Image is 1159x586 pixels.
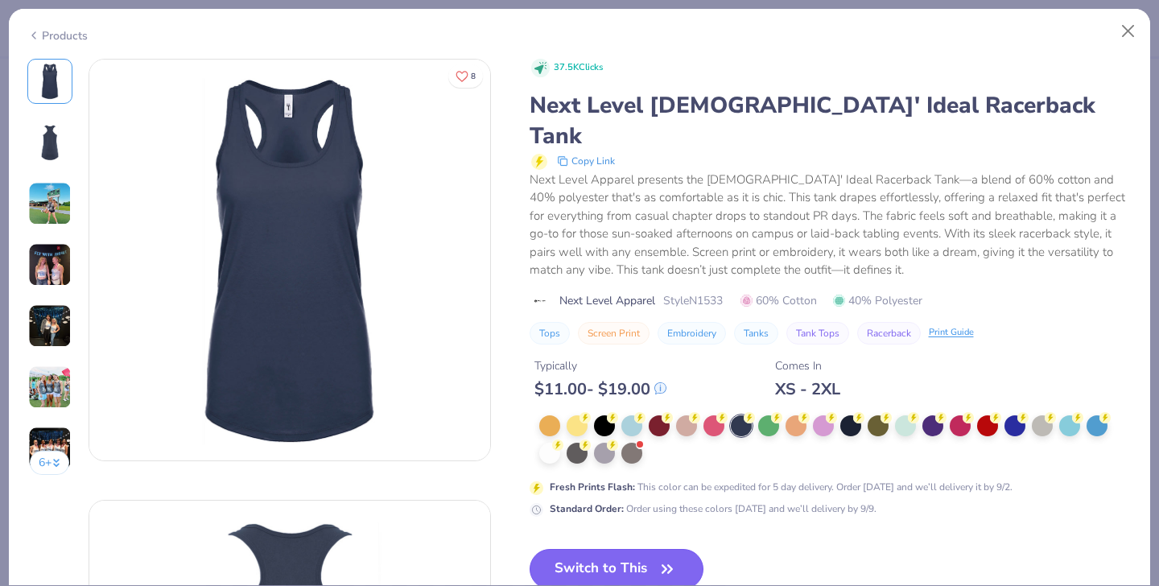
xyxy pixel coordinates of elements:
[786,322,849,345] button: Tank Tops
[663,292,723,309] span: Style N1533
[833,292,922,309] span: 40% Polyester
[740,292,817,309] span: 60% Cotton
[530,322,570,345] button: Tops
[775,357,840,374] div: Comes In
[1113,16,1144,47] button: Close
[534,379,666,399] div: $ 11.00 - $ 19.00
[550,501,876,516] div: Order using these colors [DATE] and we’ll delivery by 9/9.
[31,62,69,101] img: Front
[658,322,726,345] button: Embroidery
[554,61,603,75] span: 37.5K Clicks
[578,322,650,345] button: Screen Print
[552,151,620,171] button: copy to clipboard
[929,326,974,340] div: Print Guide
[31,123,69,162] img: Back
[530,90,1132,151] div: Next Level [DEMOGRAPHIC_DATA]' Ideal Racerback Tank
[550,481,635,493] strong: Fresh Prints Flash :
[28,365,72,409] img: User generated content
[448,64,483,88] button: Like
[857,322,921,345] button: Racerback
[27,27,88,44] div: Products
[28,182,72,225] img: User generated content
[89,60,490,460] img: Front
[28,304,72,348] img: User generated content
[28,427,72,470] img: User generated content
[471,72,476,80] span: 8
[734,322,778,345] button: Tanks
[775,379,840,399] div: XS - 2XL
[534,357,666,374] div: Typically
[530,171,1132,279] div: Next Level Apparel presents the [DEMOGRAPHIC_DATA]' Ideal Racerback Tank—a blend of 60% cotton an...
[28,243,72,287] img: User generated content
[30,451,69,475] button: 6+
[550,502,624,515] strong: Standard Order :
[530,295,551,307] img: brand logo
[559,292,655,309] span: Next Level Apparel
[550,480,1013,494] div: This color can be expedited for 5 day delivery. Order [DATE] and we’ll delivery it by 9/2.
